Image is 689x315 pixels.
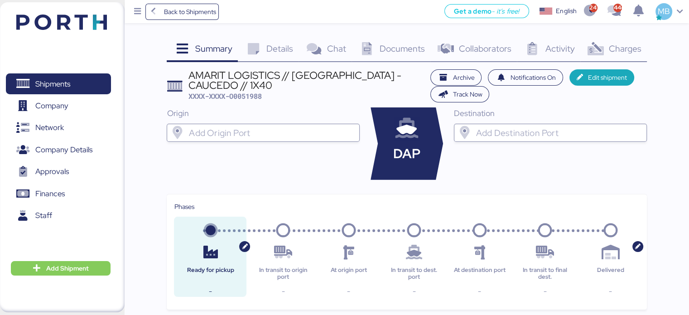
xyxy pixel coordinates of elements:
[188,92,262,101] span: XXXX-XXXX-O0051988
[35,165,69,178] span: Approvals
[319,267,377,280] div: At origin port
[380,43,425,54] span: Documents
[11,261,111,276] button: Add Shipment
[35,187,65,200] span: Finances
[588,72,627,83] span: Edit shipment
[658,5,670,17] span: MB
[608,43,641,54] span: Charges
[488,69,563,86] button: Notifications On
[454,107,647,119] div: Destination
[451,267,509,280] div: At destination port
[516,267,574,280] div: In transit to final dest.
[516,286,574,297] div: -
[430,86,490,102] button: Track Now
[181,267,239,280] div: Ready for pickup
[195,43,232,54] span: Summary
[35,121,64,134] span: Network
[6,184,111,204] a: Finances
[6,205,111,226] a: Staff
[393,144,420,164] span: DAP
[511,72,556,83] span: Notifications On
[46,263,89,274] span: Add Shipment
[254,286,312,297] div: -
[582,286,640,297] div: -
[130,4,145,19] button: Menu
[327,43,346,54] span: Chat
[453,72,474,83] span: Archive
[545,43,575,54] span: Activity
[188,70,426,91] div: AMARIT LOGISTICS // [GEOGRAPHIC_DATA] - CAUCEDO // 1X40
[167,107,360,119] div: Origin
[6,117,111,138] a: Network
[181,286,239,297] div: -
[453,89,482,100] span: Track Now
[430,69,482,86] button: Archive
[459,43,511,54] span: Collaborators
[6,96,111,116] a: Company
[451,286,509,297] div: -
[35,143,92,156] span: Company Details
[6,140,111,160] a: Company Details
[35,78,70,91] span: Shipments
[474,127,643,138] input: Add Destination Port
[385,286,443,297] div: -
[319,286,377,297] div: -
[35,209,52,222] span: Staff
[569,69,634,86] button: Edit shipment
[145,4,219,20] a: Back to Shipments
[174,202,639,212] div: Phases
[187,127,356,138] input: Add Origin Port
[35,99,68,112] span: Company
[556,6,577,16] div: English
[385,267,443,280] div: In transit to dest. port
[254,267,312,280] div: In transit to origin port
[6,73,111,94] a: Shipments
[266,43,293,54] span: Details
[164,6,216,17] span: Back to Shipments
[6,161,111,182] a: Approvals
[582,267,640,280] div: Delivered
